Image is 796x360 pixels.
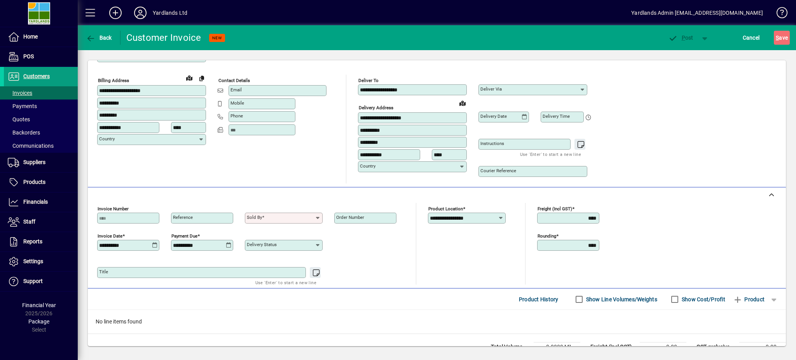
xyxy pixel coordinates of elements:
mat-label: Payment due [171,233,197,239]
button: Cancel [741,31,762,45]
div: Yardlands Ltd [153,7,187,19]
mat-label: Delivery time [543,114,570,119]
a: Knowledge Base [771,2,786,27]
mat-label: Phone [230,113,243,119]
mat-label: Invoice date [98,233,122,239]
a: View on map [183,72,196,84]
mat-label: Invoice number [98,206,129,211]
span: Package [28,318,49,325]
span: ost [668,35,693,41]
button: Product [729,292,768,306]
a: Staff [4,212,78,232]
mat-label: Email [230,87,242,93]
span: Customers [23,73,50,79]
a: POS [4,47,78,66]
button: Back [84,31,114,45]
a: Quotes [4,113,78,126]
mat-label: Sold by [247,215,262,220]
a: Products [4,173,78,192]
mat-label: Rounding [538,233,556,239]
mat-label: Country [360,163,375,169]
mat-label: Product location [428,206,463,211]
a: Backorders [4,126,78,139]
mat-label: Order number [336,215,364,220]
span: Communications [8,143,54,149]
button: Add [103,6,128,20]
a: Settings [4,252,78,271]
a: Financials [4,192,78,212]
span: Suppliers [23,159,45,165]
td: Freight (incl GST) [587,343,640,352]
mat-label: Deliver To [358,78,379,83]
span: Financial Year [22,302,56,308]
span: Invoices [8,90,32,96]
span: Staff [23,218,35,225]
mat-label: Freight (incl GST) [538,206,572,211]
mat-label: Title [99,269,108,274]
span: Financials [23,199,48,205]
span: Backorders [8,129,40,136]
button: Copy to Delivery address [196,72,208,84]
a: Support [4,272,78,291]
span: S [776,35,779,41]
span: Back [86,35,112,41]
td: Total Volume [487,343,534,352]
div: No line items found [88,310,786,334]
span: Quotes [8,116,30,122]
button: Product History [516,292,562,306]
mat-label: Deliver via [480,86,502,92]
div: Customer Invoice [126,31,201,44]
span: Settings [23,258,43,264]
span: ave [776,31,788,44]
span: NEW [212,35,222,40]
button: Post [664,31,697,45]
a: Reports [4,232,78,252]
span: Support [23,278,43,284]
div: Yardlands Admin [EMAIL_ADDRESS][DOMAIN_NAME] [631,7,763,19]
mat-label: Delivery date [480,114,507,119]
a: Communications [4,139,78,152]
label: Show Line Volumes/Weights [585,295,657,303]
span: P [682,35,685,41]
mat-label: Country [99,136,115,142]
td: GST exclusive [693,343,739,352]
td: 0.00 [739,343,786,352]
mat-hint: Use 'Enter' to start a new line [520,150,581,159]
span: Cancel [743,31,760,44]
span: Home [23,33,38,40]
a: Home [4,27,78,47]
a: Suppliers [4,153,78,172]
span: POS [23,53,34,59]
span: Products [23,179,45,185]
a: View on map [456,97,469,109]
a: Payments [4,100,78,113]
span: Product History [519,293,559,306]
span: Payments [8,103,37,109]
label: Show Cost/Profit [680,295,725,303]
mat-label: Instructions [480,141,504,146]
mat-hint: Use 'Enter' to start a new line [255,278,316,287]
button: Profile [128,6,153,20]
mat-label: Courier Reference [480,168,516,173]
td: 0.00 [640,343,686,352]
mat-label: Mobile [230,100,244,106]
span: Reports [23,238,42,245]
td: 0.0000 M³ [534,343,580,352]
span: Product [733,293,765,306]
button: Save [774,31,790,45]
mat-label: Reference [173,215,193,220]
a: Invoices [4,86,78,100]
app-page-header-button: Back [78,31,120,45]
mat-label: Delivery status [247,242,277,247]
